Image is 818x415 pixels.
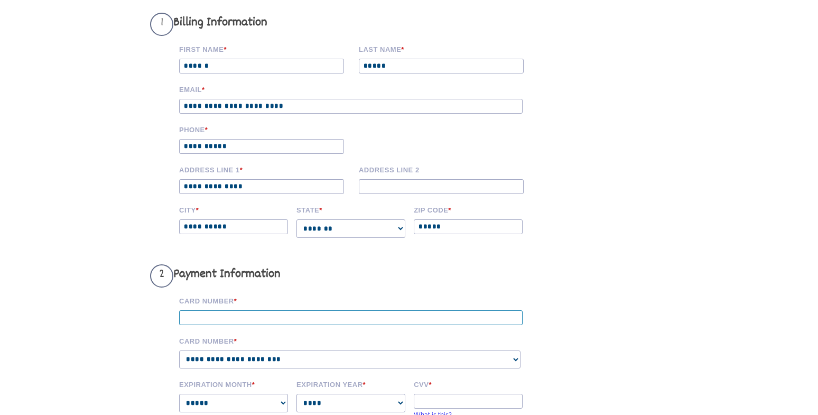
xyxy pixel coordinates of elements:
[179,205,289,214] label: City
[179,379,289,389] label: Expiration Month
[179,44,351,53] label: First Name
[150,13,538,36] h3: Billing Information
[150,13,173,36] span: 1
[296,205,406,214] label: State
[179,296,538,305] label: Card Number
[150,264,538,288] h3: Payment Information
[414,379,524,389] label: CVV
[179,164,351,174] label: Address Line 1
[359,164,531,174] label: Address Line 2
[150,264,173,288] span: 2
[179,124,351,134] label: Phone
[179,84,538,94] label: Email
[296,379,406,389] label: Expiration Year
[359,44,531,53] label: Last name
[414,205,524,214] label: Zip code
[179,336,538,345] label: Card Number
